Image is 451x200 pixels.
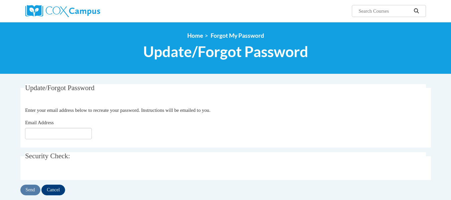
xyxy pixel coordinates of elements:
[41,185,65,195] input: Cancel
[25,152,70,160] span: Security Check:
[411,7,421,15] button: Search
[25,128,92,139] input: Email
[25,108,210,113] span: Enter your email address below to recreate your password. Instructions will be emailed to you.
[187,32,203,39] a: Home
[25,84,94,92] span: Update/Forgot Password
[25,5,152,17] a: Cox Campus
[25,120,54,125] span: Email Address
[25,5,100,17] img: Cox Campus
[358,7,411,15] input: Search Courses
[143,43,308,60] span: Update/Forgot Password
[211,32,264,39] span: Forgot My Password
